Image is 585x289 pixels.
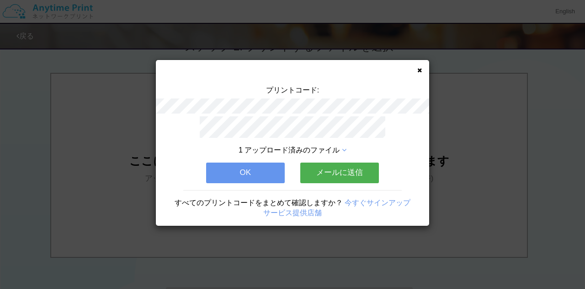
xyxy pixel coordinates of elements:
[300,163,379,183] button: メールに送信
[266,86,319,94] span: プリントコード:
[345,199,410,207] a: 今すぐサインアップ
[239,146,340,154] span: 1 アップロード済みのファイル
[175,199,343,207] span: すべてのプリントコードをまとめて確認しますか？
[263,209,322,217] a: サービス提供店舗
[206,163,285,183] button: OK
